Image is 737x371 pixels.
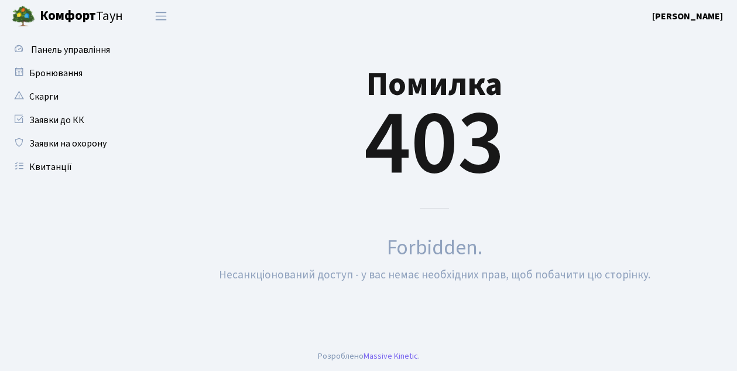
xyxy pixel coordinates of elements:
a: [PERSON_NAME] [652,9,723,23]
a: Заявки до КК [6,108,123,132]
div: Розроблено . [318,350,420,363]
small: Помилка [366,62,502,108]
div: Forbidden. [149,232,719,264]
a: Скарги [6,85,123,108]
b: Комфорт [40,6,96,25]
button: Переключити навігацію [146,6,176,26]
small: Несанкціонований доступ - у вас немає необхідних прав, щоб побачити цю сторінку. [219,267,650,283]
a: Панель управління [6,38,123,62]
a: Massive Kinetic [364,350,418,362]
img: logo.png [12,5,35,28]
span: Панель управління [31,43,110,56]
span: Таун [40,6,123,26]
div: 403 [149,37,719,209]
a: Квитанції [6,155,123,179]
a: Заявки на охорону [6,132,123,155]
b: [PERSON_NAME] [652,10,723,23]
a: Бронювання [6,62,123,85]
